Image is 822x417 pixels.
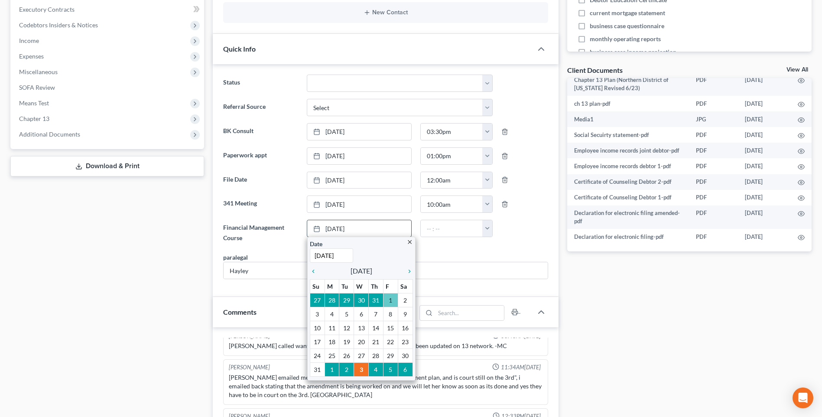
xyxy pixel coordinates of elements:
td: 6 [398,362,413,376]
td: 5 [339,307,354,321]
input: -- : -- [421,172,483,189]
span: Expenses [19,52,44,60]
label: Referral Source [219,99,302,116]
td: Chapter 13 Plan (Northern District of [US_STATE] Revised 6/23) [567,72,689,96]
input: -- [224,262,548,279]
input: -- : -- [421,124,483,140]
td: 1 [325,362,339,376]
td: [DATE] [738,143,791,158]
td: 20 [354,335,369,349]
a: Executory Contracts [12,2,204,17]
td: PDF [689,174,738,190]
th: Th [369,279,383,293]
td: PDF [689,127,738,143]
td: 4 [369,362,383,376]
td: Declaration for electronic filing-pdf [567,229,689,244]
a: chevron_left [310,266,321,276]
td: 28 [369,349,383,362]
label: BK Consult [219,123,302,140]
td: 31 [369,293,383,307]
span: Miscellaneous [19,68,58,75]
span: Codebtors Insiders & Notices [19,21,98,29]
td: 3 [310,307,325,321]
i: chevron_right [402,268,413,275]
div: paralegal [223,253,248,262]
td: Certificate of Counseling Debtor 1-pdf [567,190,689,205]
a: chevron_right [402,266,413,276]
span: Additional Documents [19,130,80,138]
span: Income [19,37,39,44]
td: 6 [354,307,369,321]
div: [PERSON_NAME] [229,363,270,371]
td: 3 [354,362,369,376]
div: Client Documents [567,65,623,75]
th: Tu [339,279,354,293]
td: 27 [354,349,369,362]
td: Declaration for electronic filing amended-pdf [567,205,689,229]
input: Search... [435,306,504,320]
td: 11 [325,321,339,335]
div: [PERSON_NAME] emailed me asking " is there any update on our payment plan, and is court still on ... [229,373,543,399]
td: 30 [398,349,413,362]
span: monthly operating reports [590,35,661,43]
input: -- : -- [421,148,483,164]
td: 16 [398,321,413,335]
th: F [383,279,398,293]
td: 4 [325,307,339,321]
td: 12 [339,321,354,335]
td: 14 [369,321,383,335]
td: 24 [310,349,325,362]
td: PDF [689,158,738,174]
label: Date [310,239,322,248]
td: [DATE] [738,96,791,111]
input: -- : -- [421,196,483,212]
td: 22 [383,335,398,349]
span: [DATE] [351,266,372,276]
a: [DATE] [307,172,411,189]
td: Social Secuirty statement-pdf [567,127,689,143]
td: Employee income records joint debtor-pdf [567,143,689,158]
td: PDF [689,229,738,244]
a: close [406,237,413,247]
td: PDF [689,205,738,229]
td: 5 [383,362,398,376]
td: PDF [689,143,738,158]
td: 8 [383,307,398,321]
input: -- : -- [421,220,483,237]
td: ch 13 plan-pdf [567,96,689,111]
td: 31 [310,362,325,376]
td: 26 [339,349,354,362]
span: 11:34AM[DATE] [501,363,541,371]
td: 2 [398,293,413,307]
td: 25 [325,349,339,362]
label: Paperwork appt [219,147,302,165]
td: [DATE] [738,127,791,143]
span: Comments [223,308,257,316]
td: PDF [689,96,738,111]
td: 2 [339,362,354,376]
i: close [406,239,413,245]
div: Open Intercom Messenger [793,388,813,408]
span: Quick Info [223,45,256,53]
td: 29 [339,293,354,307]
td: 29 [383,349,398,362]
td: 27 [310,293,325,307]
td: [DATE] [738,190,791,205]
td: [DATE] [738,111,791,127]
label: File Date [219,172,302,189]
td: 7 [369,307,383,321]
span: current mortgage statement [590,9,665,17]
td: [DATE] [738,72,791,96]
td: 23 [398,335,413,349]
span: Means Test [19,99,49,107]
button: New Contact [230,9,541,16]
div: [PERSON_NAME] called wanting her new payment amount. It has not been updated on 13 network. -MC [229,342,543,350]
span: Executory Contracts [19,6,75,13]
i: chevron_left [310,268,321,275]
td: Employee income records debtor 1-pdf [567,158,689,174]
label: Status [219,75,302,92]
td: Media1 [567,111,689,127]
td: Certificate of Counseling Debtor 2-pdf [567,174,689,190]
a: [DATE] [307,196,411,212]
td: PDF [689,72,738,96]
